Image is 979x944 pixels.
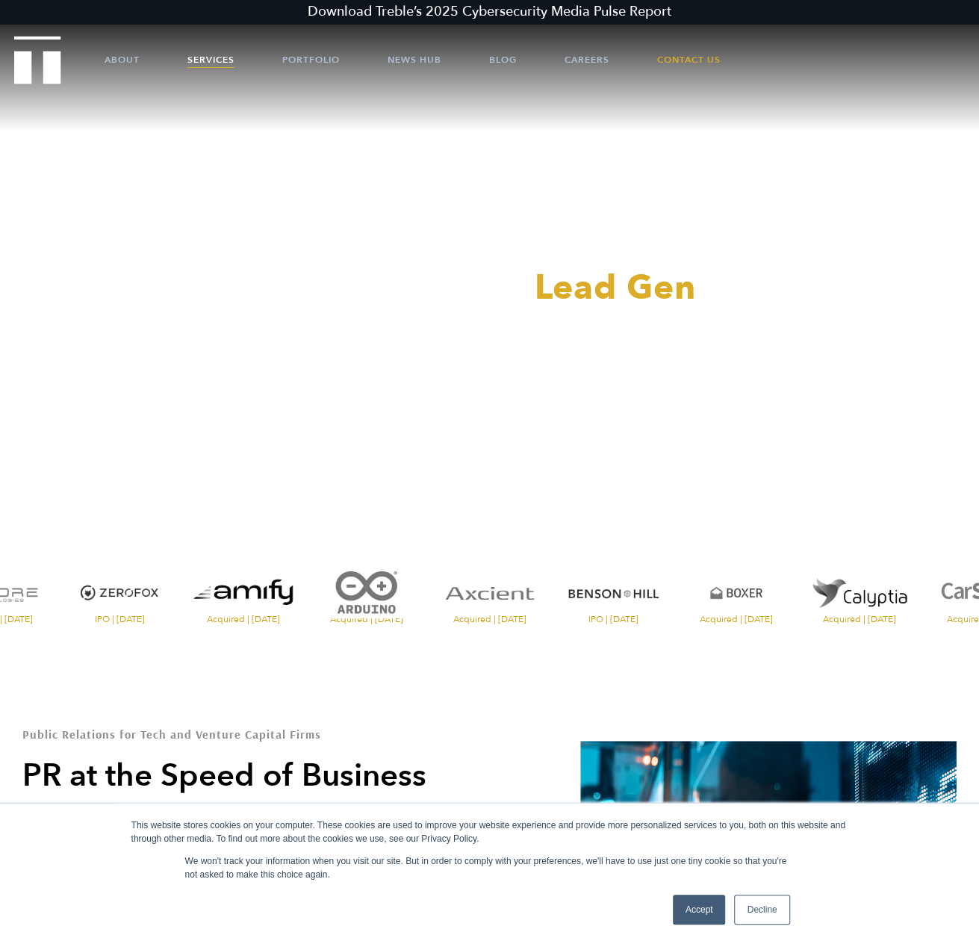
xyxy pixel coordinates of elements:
[555,568,671,618] img: Benson Hill logo
[802,615,918,624] span: Acquired | [DATE]
[62,568,178,624] a: Visit the ZeroFox website
[678,568,794,618] img: Boxer logo
[657,37,721,82] a: Contact Us
[555,615,671,624] span: IPO | [DATE]
[678,568,794,624] a: Visit the Boxer website
[185,854,795,881] p: We won't track your information when you visit our site. But in order to comply with your prefere...
[565,37,609,82] a: Careers
[62,568,178,618] img: ZeroFox logo
[308,568,424,624] a: Visit the website
[308,615,424,624] span: Acquired | [DATE]
[185,568,301,624] a: Visit the website
[555,568,671,624] a: Visit the Benson Hill website
[185,615,301,624] span: Acquired | [DATE]
[388,37,441,82] a: News Hub
[673,895,726,925] a: Accept
[802,568,918,624] a: Visit the website
[489,37,517,82] a: Blog
[14,36,61,84] img: Treble logo
[432,615,547,624] span: Acquired | [DATE]
[131,819,848,845] div: This website stores cookies on your computer. These cookies are used to improve your website expe...
[22,728,547,740] h1: Public Relations for Tech and Venture Capital Firms
[734,895,789,925] a: Decline
[432,568,547,624] a: Visit the Axcient website
[105,37,140,82] a: About
[432,568,547,618] img: Axcient logo
[678,615,794,624] span: Acquired | [DATE]
[22,755,547,797] h2: PR at the Speed of Business
[282,37,340,82] a: Portfolio
[187,37,234,82] a: Services
[535,264,696,311] span: Lead Gen
[62,615,178,624] span: IPO | [DATE]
